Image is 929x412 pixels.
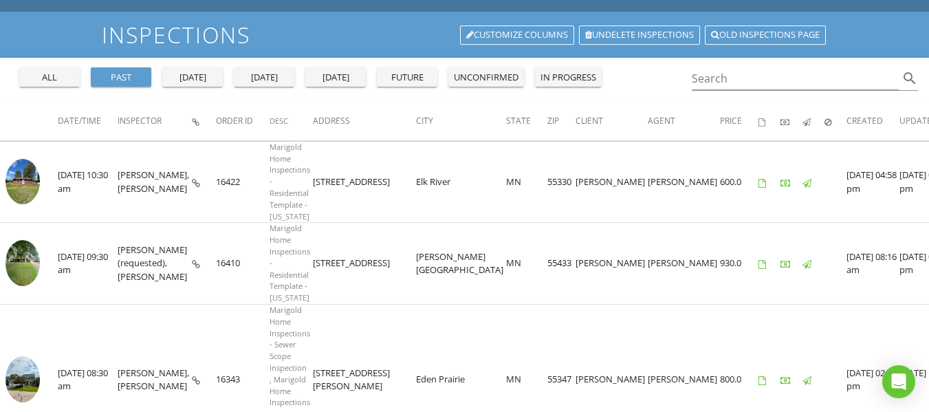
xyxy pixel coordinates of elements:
[234,67,294,87] button: [DATE]
[270,116,288,126] span: Desc
[882,365,915,398] div: Open Intercom Messenger
[547,115,559,127] span: Zip
[846,115,883,127] span: Created
[96,71,146,85] div: past
[540,71,596,85] div: in progress
[313,223,416,305] td: [STREET_ADDRESS]
[579,25,700,45] a: Undelete inspections
[416,115,433,127] span: City
[547,141,576,223] td: 55330
[720,223,758,305] td: 930.0
[313,115,350,127] span: Address
[25,71,74,85] div: all
[270,223,310,303] span: Marigold Home Inspections - Residential Template - [US_STATE]
[58,223,118,305] td: [DATE] 09:30 am
[377,67,437,87] button: future
[547,223,576,305] td: 55433
[416,102,506,140] th: City: Not sorted.
[6,240,40,286] img: 9286760%2Fcover_photos%2F0B0hS6SjPnGmQSS5aUMW%2Fsmall.jpg
[416,223,506,305] td: [PERSON_NAME][GEOGRAPHIC_DATA]
[168,71,217,85] div: [DATE]
[91,67,151,87] button: past
[506,115,531,127] span: State
[780,102,802,140] th: Paid: Not sorted.
[576,102,648,140] th: Client: Not sorted.
[313,141,416,223] td: [STREET_ADDRESS]
[648,141,720,223] td: [PERSON_NAME]
[239,71,289,85] div: [DATE]
[901,70,918,87] i: search
[720,141,758,223] td: 600.0
[648,223,720,305] td: [PERSON_NAME]
[58,141,118,223] td: [DATE] 10:30 am
[305,67,366,87] button: [DATE]
[118,141,192,223] td: [PERSON_NAME], [PERSON_NAME]
[58,115,101,127] span: Date/Time
[846,141,899,223] td: [DATE] 04:58 pm
[311,71,360,85] div: [DATE]
[506,102,547,140] th: State: Not sorted.
[576,115,603,127] span: Client
[648,115,675,127] span: Agent
[576,223,648,305] td: [PERSON_NAME]
[118,223,192,305] td: [PERSON_NAME] (requested), [PERSON_NAME]
[535,67,602,87] button: in progress
[506,223,547,305] td: MN
[692,67,899,90] input: Search
[547,102,576,140] th: Zip: Not sorted.
[454,71,518,85] div: unconfirmed
[19,67,80,87] button: all
[758,102,780,140] th: Agreements signed: Not sorted.
[102,23,827,47] h1: Inspections
[506,141,547,223] td: MN
[846,223,899,305] td: [DATE] 08:16 am
[118,102,192,140] th: Inspector: Not sorted.
[162,67,223,87] button: [DATE]
[6,159,40,205] img: 9290826%2Fcover_photos%2FwRvVM4Ampi8ydspDyBXd%2Fsmall.jpg
[416,141,506,223] td: Elk River
[460,25,574,45] a: Customize Columns
[313,102,416,140] th: Address: Not sorted.
[58,102,118,140] th: Date/Time: Not sorted.
[216,115,253,127] span: Order ID
[192,102,216,140] th: Inspection Details: Not sorted.
[576,141,648,223] td: [PERSON_NAME]
[270,102,313,140] th: Desc: Not sorted.
[720,102,758,140] th: Price: Not sorted.
[824,102,846,140] th: Canceled: Not sorted.
[216,102,270,140] th: Order ID: Not sorted.
[216,141,270,223] td: 16422
[6,356,40,402] img: 9260226%2Fcover_photos%2FS2Z7DyEdLpA1nW373QsD%2Fsmall.jpg
[118,115,162,127] span: Inspector
[382,71,432,85] div: future
[846,102,899,140] th: Created: Not sorted.
[648,102,720,140] th: Agent: Not sorted.
[802,102,824,140] th: Published: Not sorted.
[705,25,826,45] a: Old inspections page
[270,142,310,221] span: Marigold Home Inspections - Residential Template - [US_STATE]
[720,115,742,127] span: Price
[448,67,524,87] button: unconfirmed
[216,223,270,305] td: 16410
